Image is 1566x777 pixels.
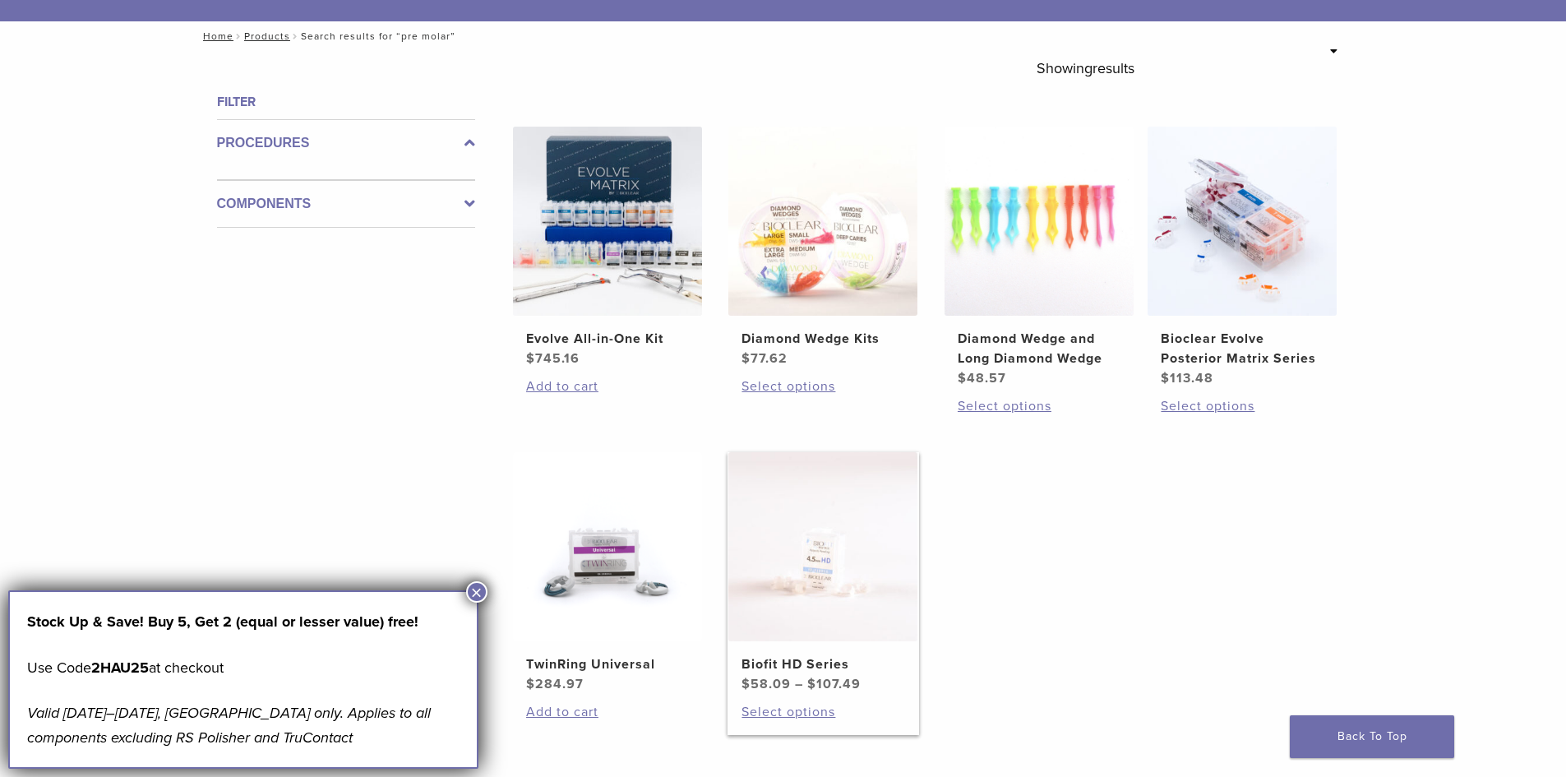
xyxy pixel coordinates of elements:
a: Products [244,30,290,42]
span: $ [741,350,751,367]
strong: Stock Up & Save! Buy 5, Get 2 (equal or lesser value) free! [27,613,418,631]
label: Procedures [217,133,475,153]
a: Biofit HD SeriesBiofit HD Series [728,452,919,694]
a: Diamond Wedge KitsDiamond Wedge Kits $77.62 [728,127,919,368]
a: Bioclear Evolve Posterior Matrix SeriesBioclear Evolve Posterior Matrix Series $113.48 [1147,127,1338,388]
a: Home [198,30,233,42]
bdi: 745.16 [526,350,580,367]
strong: 2HAU25 [91,659,149,677]
a: Select options for “Diamond Wedge Kits” [741,377,904,396]
img: Diamond Wedge Kits [728,127,917,316]
span: / [233,32,244,40]
p: Use Code at checkout [27,655,460,680]
h2: Biofit HD Series [741,654,904,674]
bdi: 58.09 [741,676,791,692]
a: Diamond Wedge and Long Diamond WedgeDiamond Wedge and Long Diamond Wedge $48.57 [944,127,1135,388]
img: Evolve All-in-One Kit [513,127,702,316]
span: $ [741,676,751,692]
span: $ [526,676,535,692]
bdi: 77.62 [741,350,788,367]
img: Bioclear Evolve Posterior Matrix Series [1148,127,1337,316]
button: Close [466,581,487,603]
label: Components [217,194,475,214]
span: $ [1161,370,1170,386]
bdi: 107.49 [807,676,861,692]
h2: TwinRing Universal [526,654,689,674]
a: Select options for “Bioclear Evolve Posterior Matrix Series” [1161,396,1323,416]
bdi: 48.57 [958,370,1006,386]
a: Select options for “Biofit HD Series” [741,702,904,722]
a: Evolve All-in-One KitEvolve All-in-One Kit $745.16 [512,127,704,368]
h2: Bioclear Evolve Posterior Matrix Series [1161,329,1323,368]
h2: Evolve All-in-One Kit [526,329,689,349]
img: Biofit HD Series [728,452,917,641]
a: Add to cart: “TwinRing Universal” [526,702,689,722]
img: TwinRing Universal [513,452,702,641]
em: Valid [DATE]–[DATE], [GEOGRAPHIC_DATA] only. Applies to all components excluding RS Polisher and ... [27,704,431,747]
p: Showing results [1037,51,1134,86]
a: Back To Top [1290,715,1454,758]
h2: Diamond Wedge and Long Diamond Wedge [958,329,1120,368]
span: / [290,32,301,40]
img: Diamond Wedge and Long Diamond Wedge [945,127,1134,316]
h4: Filter [217,92,475,112]
span: $ [958,370,967,386]
span: $ [526,350,535,367]
a: Select options for “Diamond Wedge and Long Diamond Wedge” [958,396,1120,416]
nav: Search results for “pre molar” [192,21,1375,51]
span: $ [807,676,816,692]
span: – [795,676,803,692]
bdi: 113.48 [1161,370,1213,386]
a: TwinRing UniversalTwinRing Universal $284.97 [512,452,704,694]
bdi: 284.97 [526,676,584,692]
h2: Diamond Wedge Kits [741,329,904,349]
a: Add to cart: “Evolve All-in-One Kit” [526,377,689,396]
